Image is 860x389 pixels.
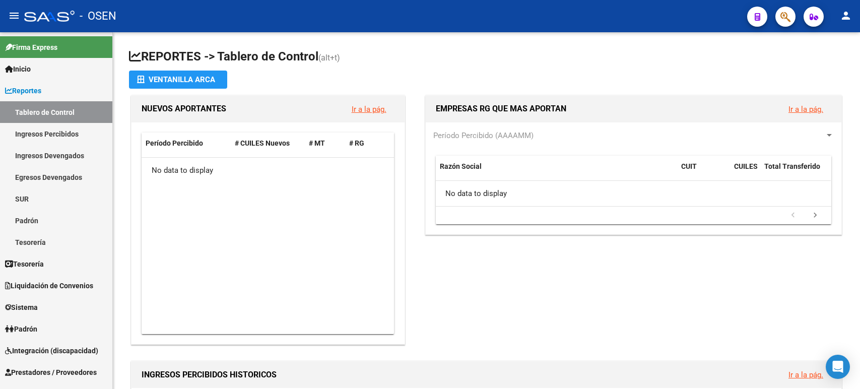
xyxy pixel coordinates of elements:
[142,158,394,183] div: No data to display
[5,345,98,356] span: Integración (discapacidad)
[734,162,758,170] span: CUILES
[783,210,803,221] a: go to previous page
[5,280,93,291] span: Liquidación de Convenios
[318,53,340,62] span: (alt+t)
[436,156,677,189] datatable-header-cell: Razón Social
[5,367,97,378] span: Prestadores / Proveedores
[345,133,385,154] datatable-header-cell: # RG
[681,162,697,170] span: CUIT
[352,105,386,114] a: Ir a la pág.
[806,210,825,221] a: go to next page
[436,104,566,113] span: EMPRESAS RG QUE MAS APORTAN
[780,100,831,118] button: Ir a la pág.
[344,100,394,118] button: Ir a la pág.
[826,355,850,379] div: Open Intercom Messenger
[5,63,31,75] span: Inicio
[8,10,20,22] mat-icon: menu
[788,105,823,114] a: Ir a la pág.
[5,85,41,96] span: Reportes
[305,133,345,154] datatable-header-cell: # MT
[235,139,290,147] span: # CUILES Nuevos
[764,162,820,170] span: Total Transferido
[142,104,226,113] span: NUEVOS APORTANTES
[80,5,116,27] span: - OSEN
[142,370,277,379] span: INGRESOS PERCIBIDOS HISTORICOS
[788,370,823,379] a: Ir a la pág.
[5,302,38,313] span: Sistema
[309,139,325,147] span: # MT
[5,42,57,53] span: Firma Express
[436,181,831,206] div: No data to display
[129,71,227,89] button: Ventanilla ARCA
[146,139,203,147] span: Período Percibido
[433,131,534,140] span: Período Percibido (AAAAMM)
[231,133,305,154] datatable-header-cell: # CUILES Nuevos
[440,162,482,170] span: Razón Social
[349,139,364,147] span: # RG
[5,258,44,270] span: Tesorería
[780,365,831,384] button: Ir a la pág.
[677,156,730,189] datatable-header-cell: CUIT
[5,323,37,335] span: Padrón
[137,71,219,89] div: Ventanilla ARCA
[129,48,844,66] h1: REPORTES -> Tablero de Control
[840,10,852,22] mat-icon: person
[760,156,831,189] datatable-header-cell: Total Transferido
[730,156,760,189] datatable-header-cell: CUILES
[142,133,231,154] datatable-header-cell: Período Percibido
